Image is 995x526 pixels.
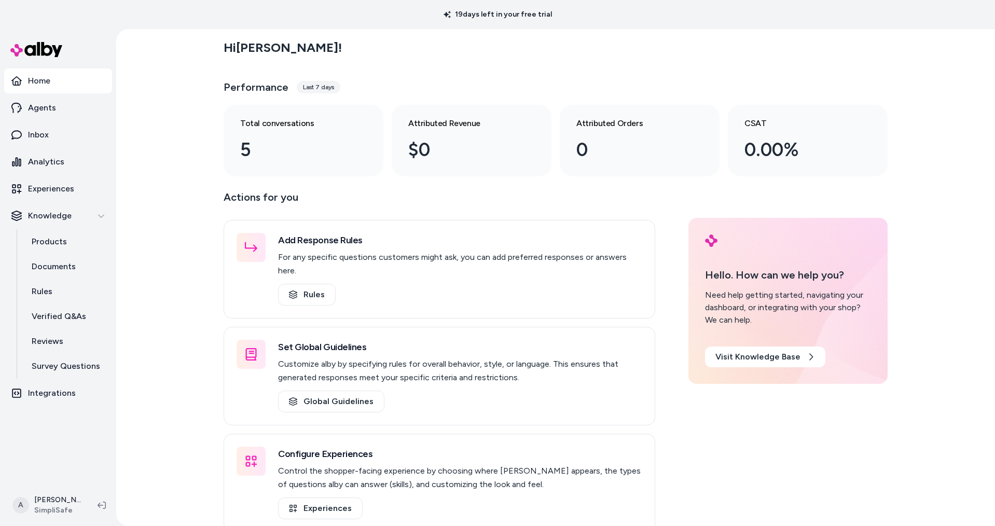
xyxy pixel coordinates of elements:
[408,136,518,164] div: $0
[21,229,112,254] a: Products
[278,340,642,354] h3: Set Global Guidelines
[278,497,363,519] a: Experiences
[34,495,81,505] p: [PERSON_NAME]
[392,105,551,176] a: Attributed Revenue $0
[278,251,642,278] p: For any specific questions customers might ask, you can add preferred responses or answers here.
[21,254,112,279] a: Documents
[21,304,112,329] a: Verified Q&As
[4,381,112,406] a: Integrations
[21,354,112,379] a: Survey Questions
[28,102,56,114] p: Agents
[32,236,67,248] p: Products
[560,105,720,176] a: Attributed Orders 0
[278,357,642,384] p: Customize alby by specifying rules for overall behavior, style, or language. This ensures that ge...
[4,203,112,228] button: Knowledge
[728,105,888,176] a: CSAT 0.00%
[278,464,642,491] p: Control the shopper-facing experience by choosing where [PERSON_NAME] appears, the types of quest...
[705,289,871,326] div: Need help getting started, navigating your dashboard, or integrating with your shop? We can help.
[32,260,76,273] p: Documents
[705,267,871,283] p: Hello. How can we help you?
[224,40,342,56] h2: Hi [PERSON_NAME] !
[224,189,655,214] p: Actions for you
[32,360,100,372] p: Survey Questions
[408,117,518,130] h3: Attributed Revenue
[32,335,63,348] p: Reviews
[240,117,350,130] h3: Total conversations
[744,136,854,164] div: 0.00%
[4,68,112,93] a: Home
[12,497,29,514] span: A
[4,122,112,147] a: Inbox
[576,136,686,164] div: 0
[4,95,112,120] a: Agents
[28,156,64,168] p: Analytics
[32,310,86,323] p: Verified Q&As
[10,42,62,57] img: alby Logo
[278,447,642,461] h3: Configure Experiences
[28,210,72,222] p: Knowledge
[28,129,49,141] p: Inbox
[278,233,642,247] h3: Add Response Rules
[28,387,76,399] p: Integrations
[28,183,74,195] p: Experiences
[297,81,340,93] div: Last 7 days
[4,176,112,201] a: Experiences
[240,136,350,164] div: 5
[34,505,81,516] span: SimpliSafe
[278,284,336,306] a: Rules
[437,9,558,20] p: 19 days left in your free trial
[224,105,383,176] a: Total conversations 5
[705,234,717,247] img: alby Logo
[21,329,112,354] a: Reviews
[21,279,112,304] a: Rules
[32,285,52,298] p: Rules
[576,117,686,130] h3: Attributed Orders
[705,347,825,367] a: Visit Knowledge Base
[6,489,89,522] button: A[PERSON_NAME]SimpliSafe
[28,75,50,87] p: Home
[4,149,112,174] a: Analytics
[224,80,288,94] h3: Performance
[278,391,384,412] a: Global Guidelines
[744,117,854,130] h3: CSAT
